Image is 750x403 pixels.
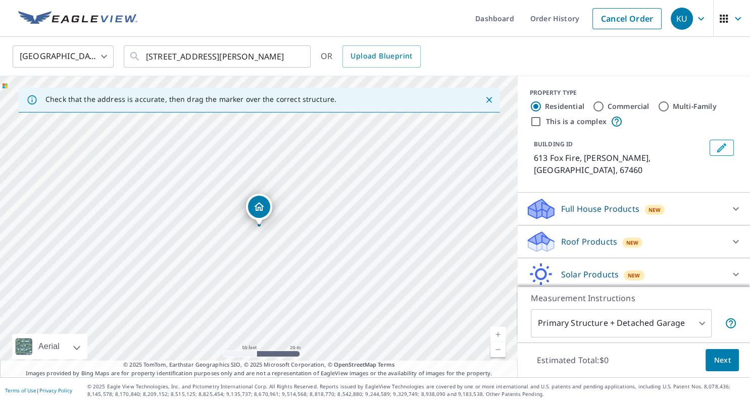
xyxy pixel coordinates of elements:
p: 613 Fox Fire, [PERSON_NAME], [GEOGRAPHIC_DATA], 67460 [534,152,706,176]
div: Primary Structure + Detached Garage [531,309,712,337]
a: Terms of Use [5,387,36,394]
div: [GEOGRAPHIC_DATA] [13,42,114,71]
p: Measurement Instructions [531,292,737,304]
div: Aerial [35,334,63,359]
label: Multi-Family [673,101,717,111]
p: © 2025 Eagle View Technologies, Inc. and Pictometry International Corp. All Rights Reserved. Repo... [87,383,745,398]
label: This is a complex [546,117,607,127]
div: KU [671,8,693,30]
img: EV Logo [18,11,137,26]
a: Privacy Policy [39,387,72,394]
div: Aerial [12,334,87,359]
span: © 2025 TomTom, Earthstar Geographics SIO, © 2025 Microsoft Corporation, © [123,361,394,369]
a: Current Level 19, Zoom Out [490,342,506,357]
span: New [628,271,640,279]
button: Next [706,349,739,372]
a: Upload Blueprint [342,45,420,68]
a: Cancel Order [592,8,662,29]
p: Estimated Total: $0 [529,349,617,371]
div: Roof ProductsNew [526,229,742,254]
a: Current Level 19, Zoom In [490,327,506,342]
span: New [626,239,639,247]
p: Solar Products [561,268,619,280]
span: Next [714,354,731,367]
span: Your report will include the primary structure and a detached garage if one exists. [725,317,737,329]
button: Edit building 1 [710,140,734,156]
div: PROPERTY TYPE [530,88,738,97]
a: Terms [378,361,394,368]
a: OpenStreetMap [334,361,376,368]
button: Close [482,93,495,106]
p: Roof Products [561,236,617,248]
span: New [648,206,661,214]
p: | [5,387,72,393]
p: BUILDING ID [534,140,573,148]
p: Check that the address is accurate, then drag the marker over the correct structure. [45,95,336,104]
div: OR [321,45,421,68]
div: Solar ProductsNew [526,262,742,286]
div: Dropped pin, building 1, Residential property, 613 Fox Fire Mcpherson, KS 67460 [246,194,272,225]
p: Full House Products [561,203,639,215]
div: Full House ProductsNew [526,197,742,221]
span: Upload Blueprint [351,50,412,63]
label: Residential [545,101,584,111]
label: Commercial [608,101,649,111]
input: Search by address or latitude-longitude [146,42,290,71]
